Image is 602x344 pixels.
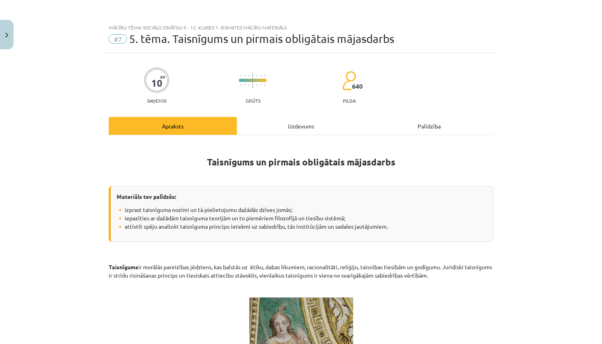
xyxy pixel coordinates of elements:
img: icon-long-line-d9ea69661e0d244f92f715978eff75569469978d946b2353a9bb055b3ed8787d.svg [252,73,253,88]
img: students-c634bb4e5e11cddfef0936a35e636f08e4e9abd3cc4e673bd6f9a4125e45ecb1.svg [342,71,356,91]
strong: Taisnīgums un pirmais obligātais mājasdarbs [207,156,395,168]
img: icon-short-line-57e1e144782c952c97e751825c79c345078a6d821885a25fce030b3d8c18986b.svg [264,84,265,86]
div: Apraksts [109,117,237,135]
div: 10 [151,78,162,89]
img: icon-short-line-57e1e144782c952c97e751825c79c345078a6d821885a25fce030b3d8c18986b.svg [244,75,245,77]
div: Mācību tēma: Sociālo zinātņu ii - 12. klases 1. ieskaites mācību materiāls [109,25,493,30]
span: #7 [109,34,127,44]
img: icon-close-lesson-0947bae3869378f0d4975bcd49f059093ad1ed9edebbc8119c70593378902aed.svg [5,33,8,38]
span: XP [160,75,165,79]
span: 5. tēma. Taisnīgums un pirmais obligātais mājasdarbs [129,32,394,45]
img: icon-short-line-57e1e144782c952c97e751825c79c345078a6d821885a25fce030b3d8c18986b.svg [248,75,249,77]
div: Uzdevums [237,117,365,135]
img: icon-short-line-57e1e144782c952c97e751825c79c345078a6d821885a25fce030b3d8c18986b.svg [256,84,257,86]
img: icon-short-line-57e1e144782c952c97e751825c79c345078a6d821885a25fce030b3d8c18986b.svg [244,84,245,86]
span: 640 [352,83,363,90]
img: icon-short-line-57e1e144782c952c97e751825c79c345078a6d821885a25fce030b3d8c18986b.svg [248,84,249,86]
strong: Materiāls tev palīdzēs: [117,193,176,200]
img: icon-short-line-57e1e144782c952c97e751825c79c345078a6d821885a25fce030b3d8c18986b.svg [260,84,261,86]
img: icon-short-line-57e1e144782c952c97e751825c79c345078a6d821885a25fce030b3d8c18986b.svg [260,75,261,77]
p: 🔸 izprast taisnīguma nozīmi un tā pielietojumu dažādās dzīves jomās; 🔸 iepazīties ar dažādām tais... [117,206,487,231]
img: icon-short-line-57e1e144782c952c97e751825c79c345078a6d821885a25fce030b3d8c18986b.svg [256,75,257,77]
p: Saņemsi [144,98,170,103]
strong: Taisnīgums [109,263,138,270]
p: pilda [343,98,356,103]
p: Grūts [246,98,260,103]
img: icon-short-line-57e1e144782c952c97e751825c79c345078a6d821885a25fce030b3d8c18986b.svg [264,75,265,77]
p: ir morālās pareizības jēdziens, kas balstās uz ētiku, dabas likumiem, racionalitāti, reliģiju, ta... [109,263,493,280]
div: Palīdzība [365,117,493,135]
